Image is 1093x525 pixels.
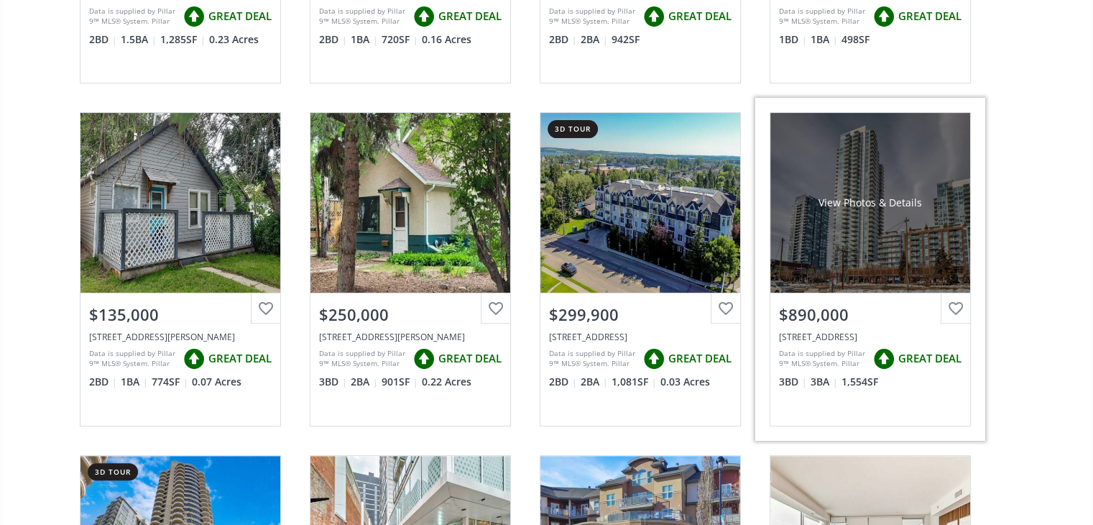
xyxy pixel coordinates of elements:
[89,303,272,326] div: $135,000
[811,375,838,389] span: 3 BA
[581,32,608,47] span: 2 BA
[208,351,272,366] span: GREAT DEAL
[898,351,961,366] span: GREAT DEAL
[668,9,732,24] span: GREAT DEAL
[549,6,636,27] div: Data is supplied by Pillar 9™ MLS® System. Pillar 9™ is the owner of the copyright in its MLS® Sy...
[660,375,710,389] span: 0.03 Acres
[382,32,418,47] span: 720 SF
[351,375,378,389] span: 2 BA
[668,351,732,366] span: GREAT DEAL
[549,331,732,343] div: 4707 50 Street #405, Sylvan Lake, AB T4S0G9
[811,32,838,47] span: 1 BA
[382,375,418,389] span: 901 SF
[438,9,502,24] span: GREAT DEAL
[152,375,188,389] span: 774 SF
[160,32,206,47] span: 1,285 SF
[319,331,502,343] div: 5489 51 Avenue, Lacombe, AB T4L 1K9
[779,348,866,370] div: Data is supplied by Pillar 9™ MLS® System. Pillar 9™ is the owner of the copyright in its MLS® Sy...
[640,344,668,373] img: rating icon
[422,375,471,389] span: 0.22 Acres
[612,375,657,389] span: 1,081 SF
[549,375,577,389] span: 2 BD
[640,2,668,31] img: rating icon
[779,32,807,47] span: 1 BD
[180,344,208,373] img: rating icon
[65,98,295,440] a: $135,000[STREET_ADDRESS][PERSON_NAME]Data is supplied by Pillar 9™ MLS® System. Pillar 9™ is the ...
[121,375,148,389] span: 1 BA
[319,375,347,389] span: 3 BD
[319,303,502,326] div: $250,000
[89,331,272,343] div: 25 Riverside Drive East, Drumheller, AB T0J0Y4
[581,375,608,389] span: 2 BA
[779,331,961,343] div: 510 6 Avenue SE #3104, Calgary, AB T2T 0Z6
[870,2,898,31] img: rating icon
[89,32,117,47] span: 2 BD
[319,348,406,370] div: Data is supplied by Pillar 9™ MLS® System. Pillar 9™ is the owner of the copyright in its MLS® Sy...
[549,348,636,370] div: Data is supplied by Pillar 9™ MLS® System. Pillar 9™ is the owner of the copyright in its MLS® Sy...
[121,32,157,47] span: 1.5 BA
[351,32,378,47] span: 1 BA
[89,348,176,370] div: Data is supplied by Pillar 9™ MLS® System. Pillar 9™ is the owner of the copyright in its MLS® Sy...
[319,32,347,47] span: 2 BD
[841,32,870,47] span: 498 SF
[89,375,117,389] span: 2 BD
[180,2,208,31] img: rating icon
[89,6,176,27] div: Data is supplied by Pillar 9™ MLS® System. Pillar 9™ is the owner of the copyright in its MLS® Sy...
[410,2,438,31] img: rating icon
[192,375,241,389] span: 0.07 Acres
[755,98,985,440] a: View Photos & Details$890,000[STREET_ADDRESS]Data is supplied by Pillar 9™ MLS® System. Pillar 9™...
[779,375,807,389] span: 3 BD
[525,98,755,440] a: 3d tour$299,900[STREET_ADDRESS]Data is supplied by Pillar 9™ MLS® System. Pillar 9™ is the owner ...
[870,344,898,373] img: rating icon
[549,32,577,47] span: 2 BD
[410,344,438,373] img: rating icon
[818,196,922,210] div: View Photos & Details
[549,303,732,326] div: $299,900
[612,32,640,47] span: 942 SF
[295,98,525,440] a: $250,000[STREET_ADDRESS][PERSON_NAME]Data is supplied by Pillar 9™ MLS® System. Pillar 9™ is the ...
[209,32,259,47] span: 0.23 Acres
[779,303,961,326] div: $890,000
[422,32,471,47] span: 0.16 Acres
[898,9,961,24] span: GREAT DEAL
[779,6,866,27] div: Data is supplied by Pillar 9™ MLS® System. Pillar 9™ is the owner of the copyright in its MLS® Sy...
[319,6,406,27] div: Data is supplied by Pillar 9™ MLS® System. Pillar 9™ is the owner of the copyright in its MLS® Sy...
[208,9,272,24] span: GREAT DEAL
[438,351,502,366] span: GREAT DEAL
[841,375,878,389] span: 1,554 SF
